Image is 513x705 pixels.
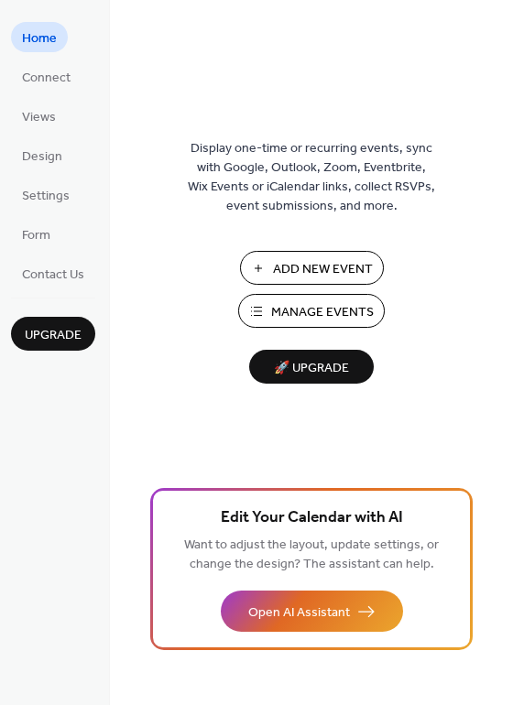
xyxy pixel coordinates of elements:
[188,139,435,216] span: Display one-time or recurring events, sync with Google, Outlook, Zoom, Eventbrite, Wix Events or ...
[11,179,81,210] a: Settings
[22,108,56,127] span: Views
[11,140,73,170] a: Design
[221,591,403,632] button: Open AI Assistant
[248,603,350,623] span: Open AI Assistant
[11,101,67,131] a: Views
[11,317,95,351] button: Upgrade
[260,356,363,381] span: 🚀 Upgrade
[240,251,384,285] button: Add New Event
[273,260,373,279] span: Add New Event
[271,303,374,322] span: Manage Events
[11,219,61,249] a: Form
[11,61,82,92] a: Connect
[22,226,50,245] span: Form
[22,187,70,206] span: Settings
[11,22,68,52] a: Home
[22,147,62,167] span: Design
[238,294,385,328] button: Manage Events
[11,258,95,288] a: Contact Us
[22,69,71,88] span: Connect
[221,505,403,531] span: Edit Your Calendar with AI
[249,350,374,384] button: 🚀 Upgrade
[22,266,84,285] span: Contact Us
[22,29,57,49] span: Home
[25,326,82,345] span: Upgrade
[184,533,439,577] span: Want to adjust the layout, update settings, or change the design? The assistant can help.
